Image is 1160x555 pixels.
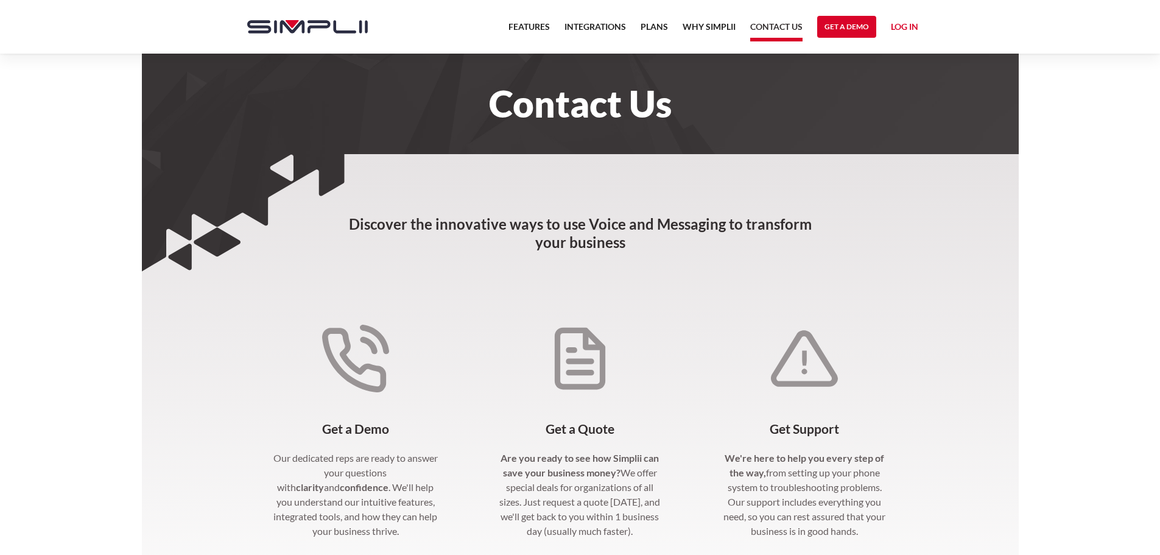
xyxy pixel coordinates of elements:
h4: Get a Quote [496,422,664,436]
h1: Contact Us [235,90,926,117]
img: Simplii [247,20,368,34]
p: We offer special deals for organizations of all sizes. Just request a quote [DATE], and we'll get... [496,451,664,539]
strong: We're here to help you every step of the way, [725,452,884,478]
strong: Discover the innovative ways to use Voice and Messaging to transform your business [349,215,812,251]
a: Log in [891,19,918,38]
a: Integrations [564,19,626,41]
strong: confidence [340,481,388,493]
a: Why Simplii [683,19,736,41]
a: Plans [641,19,668,41]
p: Our dedicated reps are ready to answer your questions with and . We'll help you understand our in... [272,451,440,539]
strong: clarity [296,481,324,493]
h4: Get Support [720,422,889,436]
h4: Get a Demo [272,422,440,436]
a: Features [508,19,550,41]
strong: Are you ready to see how Simplii can save your business money? [501,452,659,478]
p: from setting up your phone system to troubleshooting problems. Our support includes everything yo... [720,451,889,539]
a: Get a Demo [817,16,876,38]
a: Contact US [750,19,803,41]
